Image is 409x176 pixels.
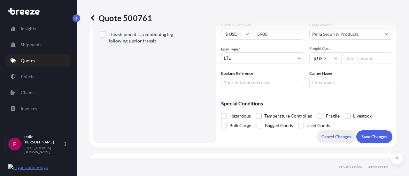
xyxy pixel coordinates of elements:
input: Your internal reference [221,77,304,88]
label: Booking Reference [221,70,253,77]
input: Enter amount [341,52,392,64]
span: Hazardous [229,111,251,121]
p: Special Conditions [221,101,392,106]
button: LTL [221,52,304,64]
a: Policies [5,70,71,83]
p: Quotes [21,57,35,64]
p: Save Changes [361,134,387,140]
span: Load Type [221,46,240,52]
button: Save Changes [356,130,392,143]
label: This shipment is a continuing leg following a prior transit [109,31,190,44]
label: Carrier Name [309,70,332,77]
a: Claims [5,86,71,99]
span: E [13,141,16,147]
a: Shipments [5,38,71,51]
p: Quote 500761 [89,13,152,23]
a: Invoices [5,102,71,115]
img: organization-logo [8,164,48,171]
p: Invoices [21,105,37,112]
span: Freight Cost [309,46,392,51]
p: Claims [21,89,35,96]
p: Shipments [21,42,42,48]
a: Terms of Use [367,165,389,170]
p: Insights [21,26,36,32]
input: Enter name [309,77,392,88]
a: Insights [5,22,71,35]
p: Policies [21,73,36,80]
a: Privacy Policy [339,165,362,170]
a: Quotes [5,54,71,67]
span: Bulk Cargo [229,121,251,130]
span: Livestock [353,111,372,121]
span: Bagged Goods [265,121,293,130]
span: Temperature Controlled [264,111,313,121]
p: Cancel Changes [321,134,351,140]
p: [EMAIL_ADDRESS][DOMAIN_NAME] [24,146,63,154]
span: Used Goods [306,121,330,130]
span: LTL [224,55,231,61]
span: Fragile [326,111,340,121]
button: Cancel Changes [316,130,356,143]
p: Esslie [PERSON_NAME] [24,134,63,145]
